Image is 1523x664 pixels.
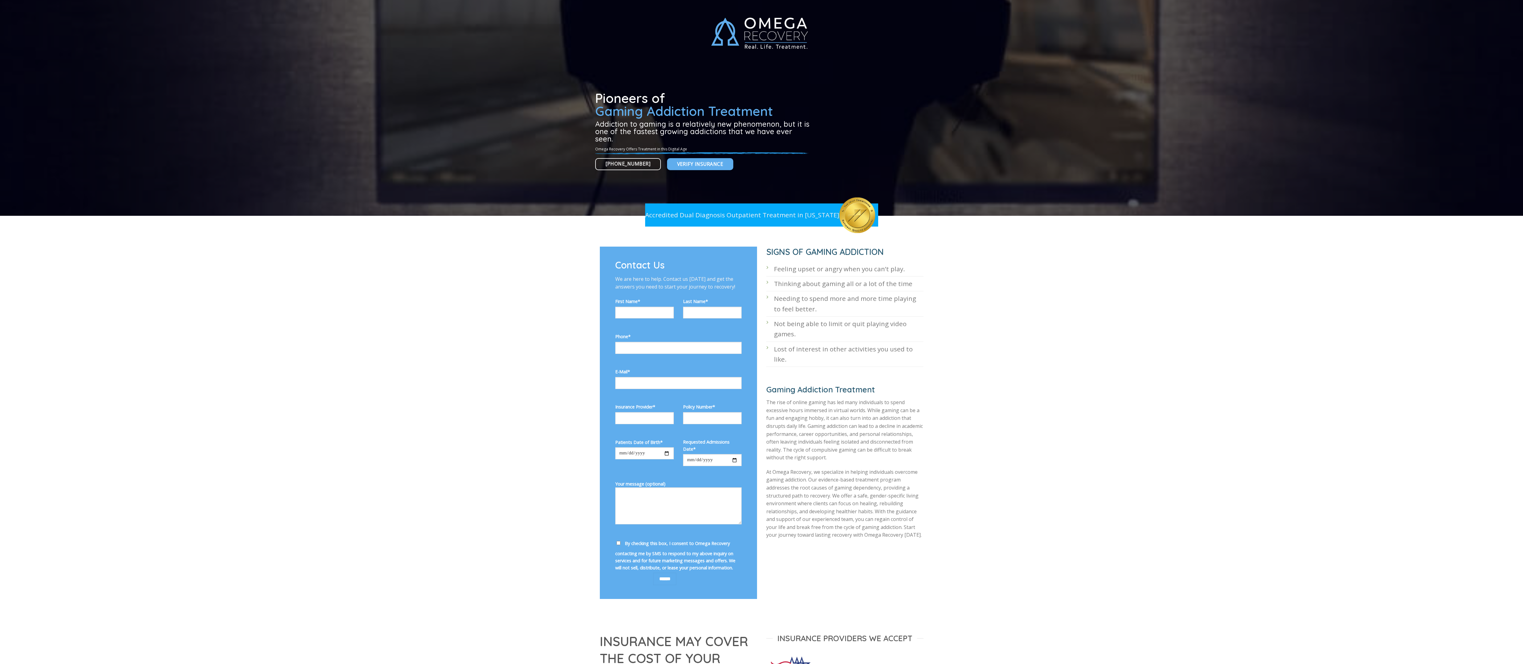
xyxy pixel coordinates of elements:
span: Verify Insurance [677,160,723,168]
span: By checking this box, I consent to Omega Recovery contacting me by SMS to respond to my above inq... [615,540,735,571]
label: Phone* [615,333,742,340]
form: Contact form [615,297,742,599]
h1: SIGNS OF GAMING ADDICTION [766,247,923,257]
label: Requested Admissions Date* [683,438,742,453]
label: E-Mail* [615,368,742,375]
input: By checking this box, I consent to Omega Recovery contacting me by SMS to respond to my above inq... [616,541,620,545]
label: Patients Date of Birth* [615,439,674,446]
span: Insurance Providers we Accept [777,633,912,643]
h1: Pioneers of [595,92,812,118]
p: We are here to help. Contact us [DATE] and get the answers you need to start your journey to reco... [615,275,742,291]
label: First Name* [615,298,674,305]
label: Last Name* [683,298,742,305]
p: Omega Recovery Offers Treatment in this Digital Age [595,146,812,152]
label: Policy Number* [683,403,742,410]
a: Verify Insurance [667,158,733,170]
li: Needing to spend more and more time playing to feel better. [766,291,923,317]
li: Thinking about gaming all or a lot of the time [766,277,923,291]
li: Lost of interest in other activities you used to like. [766,342,923,367]
p: At Omega Recovery, we specialize in helping individuals overcome gaming addiction. Our evidence-b... [766,468,923,539]
span: [PHONE_NUMBER] [606,160,651,168]
h3: Addiction to gaming is a relatively new phenomenon, but it is one of the fastest growing addictio... [595,120,812,142]
textarea: Your message (optional) [615,487,742,524]
span: Contact Us [615,259,665,271]
a: [PHONE_NUMBER] [595,158,661,170]
li: Feeling upset or angry when you can’t play. [766,262,923,277]
h2: Gaming Addiction Treatment [766,384,923,395]
span: Gaming Addiction Treatment [595,103,773,119]
p: Accredited Dual Diagnosis Outpatient Treatment in [US_STATE] [645,210,839,220]
label: Your message (optional) [615,480,742,529]
li: Not being able to limit or quit playing video games. [766,317,923,342]
p: The rise of online gaming has led many individuals to spend excessive hours immersed in virtual w... [766,399,923,462]
label: Insurance Provider* [615,403,674,410]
